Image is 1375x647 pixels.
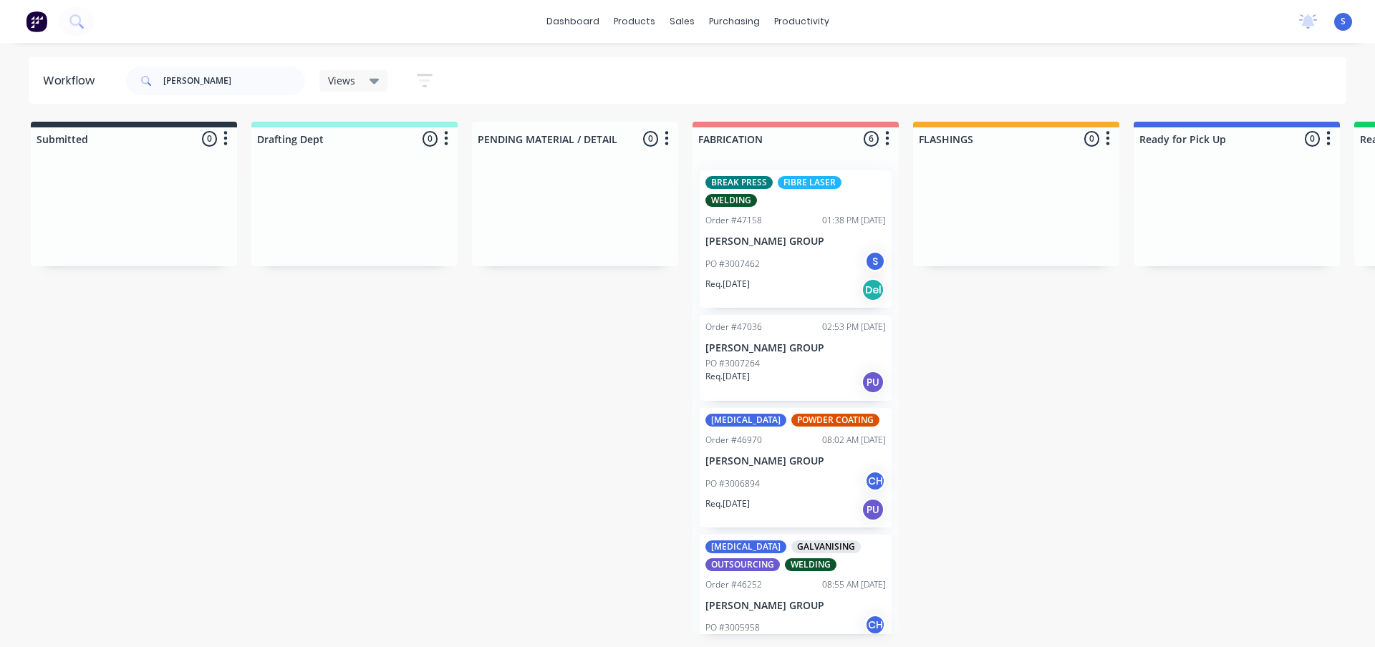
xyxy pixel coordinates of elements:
[767,11,836,32] div: productivity
[864,614,886,636] div: CH
[705,455,886,467] p: [PERSON_NAME] GROUP
[864,250,886,272] div: S
[539,11,607,32] a: dashboard
[705,558,780,571] div: OUTSOURCING
[700,408,892,527] div: [MEDICAL_DATA]POWDER COATINGOrder #4697008:02 AM [DATE][PERSON_NAME] GROUPPO #3006894CHReq.[DATE]PU
[705,414,786,427] div: [MEDICAL_DATA]
[785,558,836,571] div: WELDING
[822,214,886,227] div: 01:38 PM [DATE]
[1341,15,1346,28] span: S
[163,67,305,95] input: Search for orders...
[43,72,102,89] div: Workflow
[705,278,750,291] p: Req. [DATE]
[705,578,762,591] div: Order #46252
[705,235,886,248] p: [PERSON_NAME] GROUP
[862,371,884,394] div: PU
[862,278,884,301] div: Del
[328,73,355,88] span: Views
[700,170,892,308] div: BREAK PRESSFIBRE LASERWELDINGOrder #4715801:38 PM [DATE][PERSON_NAME] GROUPPO #3007462SReq.[DATE]Del
[705,477,760,490] p: PO #3006894
[791,540,861,553] div: GALVANISING
[705,497,750,510] p: Req. [DATE]
[705,357,760,370] p: PO #3007264
[705,176,773,189] div: BREAK PRESS
[705,194,757,207] div: WELDING
[862,498,884,521] div: PU
[822,321,886,334] div: 02:53 PM [DATE]
[705,370,750,383] p: Req. [DATE]
[705,321,762,334] div: Order #47036
[864,470,886,492] div: CH
[26,11,47,32] img: Factory
[705,258,760,271] p: PO #3007462
[705,434,762,447] div: Order #46970
[705,214,762,227] div: Order #47158
[705,600,886,612] p: [PERSON_NAME] GROUP
[822,434,886,447] div: 08:02 AM [DATE]
[822,578,886,591] div: 08:55 AM [DATE]
[705,342,886,354] p: [PERSON_NAME] GROUP
[700,315,892,401] div: Order #4703602:53 PM [DATE][PERSON_NAME] GROUPPO #3007264Req.[DATE]PU
[607,11,662,32] div: products
[791,414,879,427] div: POWDER COATING
[702,11,767,32] div: purchasing
[705,540,786,553] div: [MEDICAL_DATA]
[705,621,760,634] p: PO #3005958
[778,176,841,189] div: FIBRE LASER
[662,11,702,32] div: sales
